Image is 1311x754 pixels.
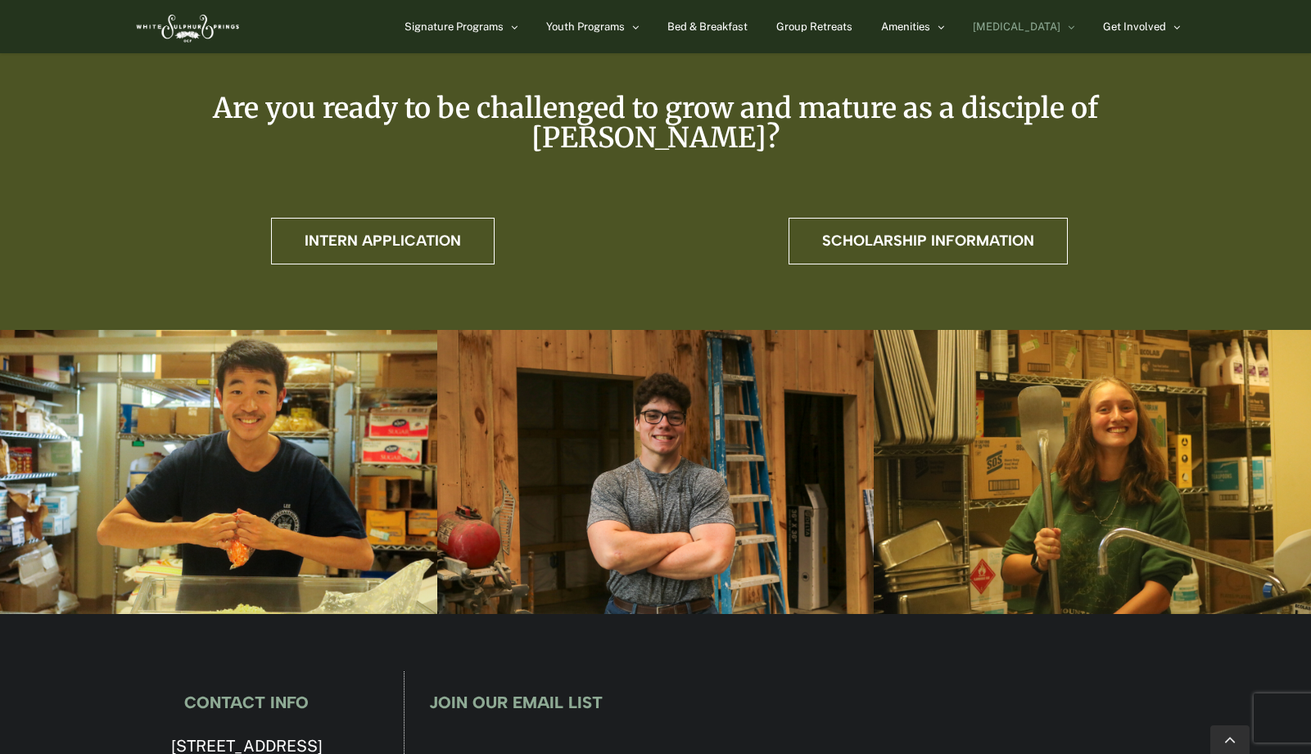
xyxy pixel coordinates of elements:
[667,21,748,32] span: Bed & Breakfast
[776,21,852,32] span: Group Retreats
[429,693,1179,711] h4: JOIN OUR EMAIL LIST
[973,21,1060,32] span: [MEDICAL_DATA]
[881,21,930,32] span: Amenities
[132,93,1180,152] h2: Are you ready to be challenged to grow and mature as a disciple of [PERSON_NAME]?
[789,218,1068,264] a: Scholarship information
[271,218,495,264] a: Intern Application
[131,693,362,711] h4: CONTACT INFO
[822,233,1034,250] span: Scholarship information
[1103,21,1166,32] span: Get Involved
[546,21,625,32] span: Youth Programs
[405,21,504,32] span: Signature Programs
[305,233,461,250] span: Intern Application
[132,4,242,49] img: White Sulphur Springs Logo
